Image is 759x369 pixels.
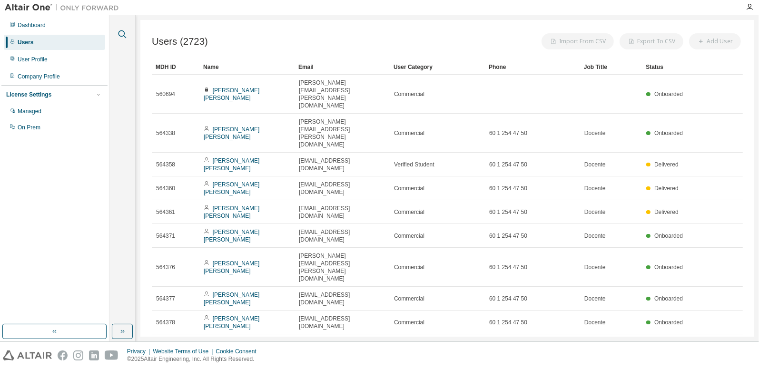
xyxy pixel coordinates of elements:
[18,39,33,46] div: Users
[156,295,175,302] span: 564377
[156,59,196,75] div: MDH ID
[298,59,386,75] div: Email
[299,252,385,282] span: [PERSON_NAME][EMAIL_ADDRESS][PERSON_NAME][DOMAIN_NAME]
[127,348,153,355] div: Privacy
[654,264,683,271] span: Onboarded
[156,90,175,98] span: 560694
[584,161,606,168] span: Docente
[394,263,424,271] span: Commercial
[18,56,48,63] div: User Profile
[489,59,576,75] div: Phone
[584,208,606,216] span: Docente
[584,295,606,302] span: Docente
[654,130,683,136] span: Onboarded
[204,229,259,243] a: [PERSON_NAME] [PERSON_NAME]
[299,204,385,220] span: [EMAIL_ADDRESS][DOMAIN_NAME]
[152,36,208,47] span: Users (2723)
[156,208,175,216] span: 564361
[156,232,175,240] span: 564371
[489,263,527,271] span: 60 1 254 47 50
[654,185,679,192] span: Delivered
[299,228,385,243] span: [EMAIL_ADDRESS][DOMAIN_NAME]
[204,157,259,172] a: [PERSON_NAME] [PERSON_NAME]
[654,233,683,239] span: Onboarded
[299,118,385,148] span: [PERSON_NAME][EMAIL_ADDRESS][PERSON_NAME][DOMAIN_NAME]
[299,181,385,196] span: [EMAIL_ADDRESS][DOMAIN_NAME]
[18,73,60,80] div: Company Profile
[584,129,606,137] span: Docente
[584,319,606,326] span: Docente
[204,315,259,330] a: [PERSON_NAME] [PERSON_NAME]
[394,90,424,98] span: Commercial
[654,91,683,97] span: Onboarded
[203,59,291,75] div: Name
[18,107,41,115] div: Managed
[127,355,262,363] p: © 2025 Altair Engineering, Inc. All Rights Reserved.
[18,124,40,131] div: On Prem
[654,319,683,326] span: Onboarded
[204,205,259,219] a: [PERSON_NAME] [PERSON_NAME]
[299,315,385,330] span: [EMAIL_ADDRESS][DOMAIN_NAME]
[73,350,83,360] img: instagram.svg
[299,79,385,109] span: [PERSON_NAME][EMAIL_ADDRESS][PERSON_NAME][DOMAIN_NAME]
[216,348,262,355] div: Cookie Consent
[394,208,424,216] span: Commercial
[156,161,175,168] span: 564358
[620,33,683,49] button: Export To CSV
[89,350,99,360] img: linkedin.svg
[394,59,481,75] div: User Category
[584,184,606,192] span: Docente
[3,350,52,360] img: altair_logo.svg
[489,161,527,168] span: 60 1 254 47 50
[299,291,385,306] span: [EMAIL_ADDRESS][DOMAIN_NAME]
[394,184,424,192] span: Commercial
[153,348,216,355] div: Website Terms of Use
[394,129,424,137] span: Commercial
[489,232,527,240] span: 60 1 254 47 50
[654,209,679,215] span: Delivered
[489,295,527,302] span: 60 1 254 47 50
[156,129,175,137] span: 564338
[204,87,259,101] a: [PERSON_NAME] [PERSON_NAME]
[489,129,527,137] span: 60 1 254 47 50
[6,91,51,98] div: License Settings
[204,291,259,306] a: [PERSON_NAME] [PERSON_NAME]
[394,232,424,240] span: Commercial
[394,161,434,168] span: Verified Student
[156,263,175,271] span: 564376
[489,208,527,216] span: 60 1 254 47 50
[5,3,124,12] img: Altair One
[584,263,606,271] span: Docente
[204,126,259,140] a: [PERSON_NAME] [PERSON_NAME]
[689,33,741,49] button: Add User
[654,161,679,168] span: Delivered
[646,59,686,75] div: Status
[394,295,424,302] span: Commercial
[204,260,259,274] a: [PERSON_NAME] [PERSON_NAME]
[105,350,118,360] img: youtube.svg
[489,184,527,192] span: 60 1 254 47 50
[58,350,68,360] img: facebook.svg
[394,319,424,326] span: Commercial
[584,232,606,240] span: Docente
[654,295,683,302] span: Onboarded
[156,319,175,326] span: 564378
[156,184,175,192] span: 564360
[489,319,527,326] span: 60 1 254 47 50
[18,21,46,29] div: Dashboard
[542,33,614,49] button: Import From CSV
[584,59,638,75] div: Job Title
[299,157,385,172] span: [EMAIL_ADDRESS][DOMAIN_NAME]
[204,181,259,195] a: [PERSON_NAME] [PERSON_NAME]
